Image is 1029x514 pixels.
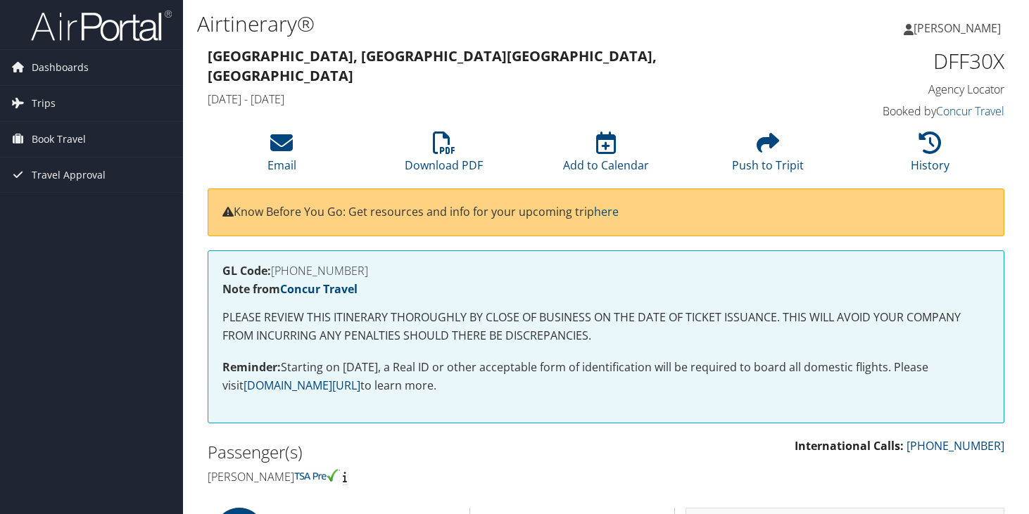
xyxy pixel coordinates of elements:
[208,91,800,107] h4: [DATE] - [DATE]
[222,263,271,278] strong: GL Code:
[32,158,106,193] span: Travel Approval
[222,309,990,345] p: PLEASE REVIEW THIS ITINERARY THOROUGHLY BY CLOSE OF BUSINESS ON THE DATE OF TICKET ISSUANCE. THIS...
[914,20,1001,36] span: [PERSON_NAME]
[244,378,360,393] a: [DOMAIN_NAME][URL]
[208,440,595,464] h2: Passenger(s)
[911,139,949,173] a: History
[197,9,743,39] h1: Airtinerary®
[32,50,89,85] span: Dashboards
[222,281,358,297] strong: Note from
[294,469,340,482] img: tsa-precheck.png
[821,46,1005,76] h1: DFF30X
[32,86,56,121] span: Trips
[31,9,172,42] img: airportal-logo.png
[821,82,1005,97] h4: Agency Locator
[222,359,281,375] strong: Reminder:
[563,139,649,173] a: Add to Calendar
[280,281,358,297] a: Concur Travel
[907,438,1004,454] a: [PHONE_NUMBER]
[208,469,595,484] h4: [PERSON_NAME]
[222,359,990,394] p: Starting on [DATE], a Real ID or other acceptable form of identification will be required to boar...
[222,265,990,276] h4: [PHONE_NUMBER]
[821,103,1005,119] h4: Booked by
[936,103,1004,119] a: Concur Travel
[594,204,619,219] a: here
[267,139,296,173] a: Email
[208,46,657,85] strong: [GEOGRAPHIC_DATA], [GEOGRAPHIC_DATA] [GEOGRAPHIC_DATA], [GEOGRAPHIC_DATA]
[405,139,483,173] a: Download PDF
[795,438,904,454] strong: International Calls:
[732,139,804,173] a: Push to Tripit
[904,7,1015,49] a: [PERSON_NAME]
[32,122,86,157] span: Book Travel
[222,203,990,221] p: Know Before You Go: Get resources and info for your upcoming trip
